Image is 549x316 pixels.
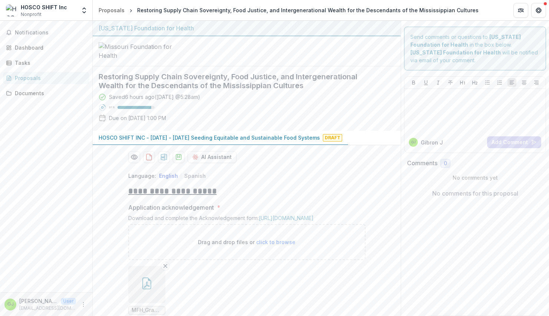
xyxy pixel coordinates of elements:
div: [US_STATE] Foundation for Health [99,24,395,33]
button: Add Comment [487,136,541,148]
p: [EMAIL_ADDRESS][DOMAIN_NAME] [19,305,76,312]
div: HOSCO SHIFT Inc [21,3,67,11]
button: Align Right [532,78,541,87]
a: Tasks [3,57,89,69]
p: No comments for this proposal [432,189,518,198]
button: download-proposal [143,151,155,163]
div: Dashboard [15,44,83,51]
div: Remove FileMFH_Grant_Acknowledgement.pdf [128,266,165,315]
p: No comments yet [407,174,543,182]
div: Restoring Supply Chain Sovereignty, Food Justice, and Intergenerational Wealth for the Descendant... [137,6,479,14]
button: Bold [409,78,418,87]
p: Language: [128,172,156,180]
span: Nonprofit [21,11,42,18]
div: Send comments or questions to in the box below. will be notified via email of your comment. [404,27,546,70]
button: More [79,300,88,309]
button: Ordered List [495,78,504,87]
p: 91 % [109,105,115,110]
button: Align Center [520,78,529,87]
button: Get Help [531,3,546,18]
button: download-proposal [158,151,170,163]
span: MFH_Grant_Acknowledgement.pdf [132,307,162,313]
span: 0 [444,160,447,167]
p: Drag and drop files or [198,238,295,246]
strong: [US_STATE] Foundation for Health [410,49,501,56]
a: [URL][DOMAIN_NAME] [259,215,314,221]
span: click to browse [256,239,295,245]
button: Partners [513,3,528,18]
p: Due on [DATE] 1:00 PM [109,114,166,122]
button: English [159,173,178,179]
div: Gibron Jones [7,302,14,307]
div: Saved 6 hours ago ( [DATE] @ 5:28am ) [109,93,200,101]
button: Strike [446,78,455,87]
span: Notifications [15,30,86,36]
button: Italicize [434,78,443,87]
img: Missouri Foundation for Health [99,42,173,60]
button: Bullet List [483,78,492,87]
button: Heading 2 [470,78,479,87]
a: Proposals [96,5,128,16]
button: download-proposal [173,151,185,163]
div: Tasks [15,59,83,67]
img: HOSCO SHIFT Inc [6,4,18,16]
div: Gibron Jones [411,140,416,144]
p: HOSCO SHIFT INC - [DATE] - [DATE] Seeding Equitable and Sustainable Food Systems [99,134,320,142]
p: [PERSON_NAME] [19,297,58,305]
a: Dashboard [3,41,89,54]
div: Proposals [15,74,83,82]
nav: breadcrumb [96,5,482,16]
button: Remove File [161,262,170,270]
button: Heading 1 [458,78,467,87]
button: Open entity switcher [79,3,89,18]
button: Underline [421,78,430,87]
h2: Restoring Supply Chain Sovereignty, Food Justice, and Intergenerational Wealth for the Descendant... [99,72,383,90]
button: Align Left [507,78,516,87]
a: Proposals [3,72,89,84]
button: AI Assistant [188,151,237,163]
h2: Comments [407,160,437,167]
p: Gibron J [421,139,443,146]
a: Documents [3,87,89,99]
p: User [61,298,76,305]
button: Preview 816360e7-2972-438f-a420-21347830746b-0.pdf [128,151,140,163]
span: Draft [323,134,342,142]
div: Documents [15,89,83,97]
button: Notifications [3,27,89,39]
div: Proposals [99,6,125,14]
p: Application acknowledgement [128,203,214,212]
div: Download and complete the Acknowledgement form: [128,215,366,224]
button: Spanish [184,173,206,179]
